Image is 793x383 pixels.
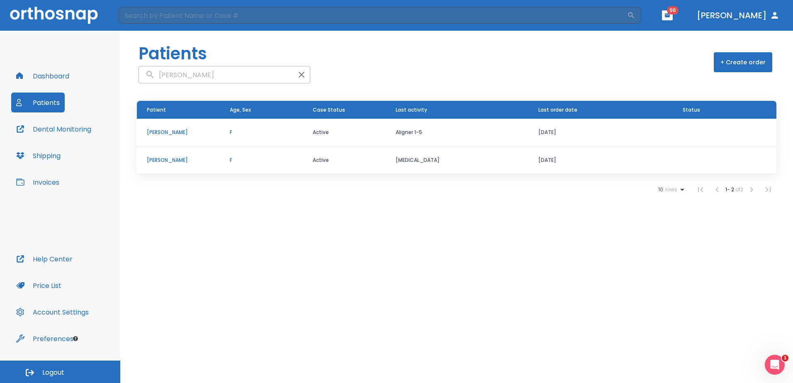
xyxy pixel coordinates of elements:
[139,67,293,83] input: search
[11,119,96,139] button: Dental Monitoring
[119,7,627,24] input: Search by Patient Name or Case #
[313,106,345,114] span: Case Status
[714,52,772,72] button: + Create order
[765,355,785,375] iframe: Intercom live chat
[230,106,251,114] span: Age, Sex
[528,146,673,174] td: [DATE]
[147,106,166,114] span: Patient
[11,66,74,86] button: Dashboard
[139,41,207,66] h1: Patients
[693,8,783,23] button: [PERSON_NAME]
[147,129,210,136] p: [PERSON_NAME]
[782,355,788,361] span: 1
[230,129,293,136] p: F
[303,119,386,146] td: Active
[147,156,210,164] p: [PERSON_NAME]
[386,119,528,146] td: Aligner 1-5
[683,106,700,114] span: Status
[725,186,735,193] span: 1 - 2
[230,156,293,164] p: F
[735,186,743,193] span: of 2
[386,146,528,174] td: [MEDICAL_DATA]
[538,106,577,114] span: Last order date
[11,276,66,295] button: Price List
[11,249,78,269] button: Help Center
[10,7,98,24] img: Orthosnap
[11,302,94,322] button: Account Settings
[11,172,64,192] button: Invoices
[11,93,65,112] button: Patients
[303,146,386,174] td: Active
[11,329,78,349] button: Preferences
[658,187,663,193] span: 10
[42,368,64,377] span: Logout
[72,335,79,342] div: Tooltip anchor
[11,146,66,166] button: Shipping
[396,106,427,114] span: Last activity
[663,187,677,193] span: rows
[667,6,679,15] span: 96
[528,119,673,146] td: [DATE]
